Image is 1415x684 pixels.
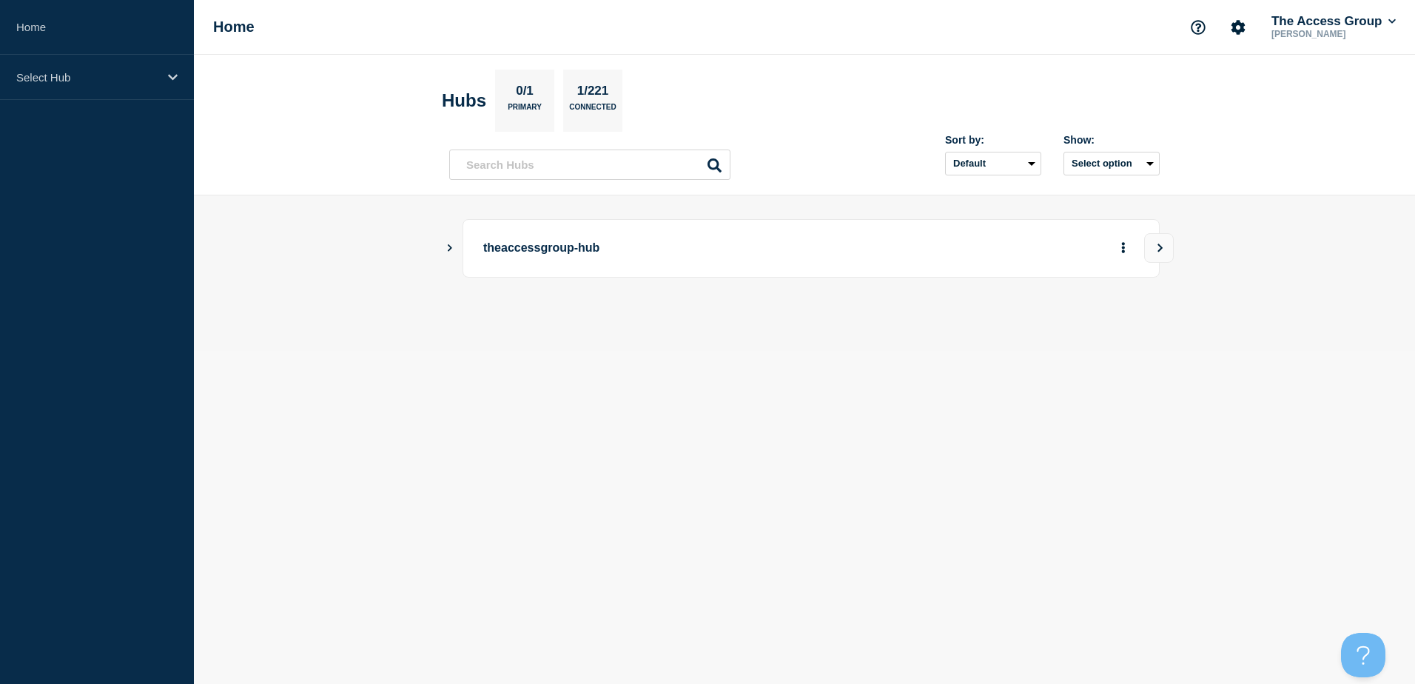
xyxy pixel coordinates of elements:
[1268,29,1399,39] p: [PERSON_NAME]
[1114,235,1133,262] button: More actions
[571,84,614,103] p: 1/221
[442,90,486,111] h2: Hubs
[945,134,1041,146] div: Sort by:
[1063,134,1160,146] div: Show:
[1223,12,1254,43] button: Account settings
[16,71,158,84] p: Select Hub
[446,243,454,254] button: Show Connected Hubs
[569,103,616,118] p: Connected
[1144,233,1174,263] button: View
[945,152,1041,175] select: Sort by
[1183,12,1214,43] button: Support
[449,150,730,180] input: Search Hubs
[511,84,540,103] p: 0/1
[508,103,542,118] p: Primary
[1341,633,1385,677] iframe: Help Scout Beacon - Open
[1063,152,1160,175] button: Select option
[483,235,893,262] p: theaccessgroup-hub
[213,19,255,36] h1: Home
[1268,14,1399,29] button: The Access Group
